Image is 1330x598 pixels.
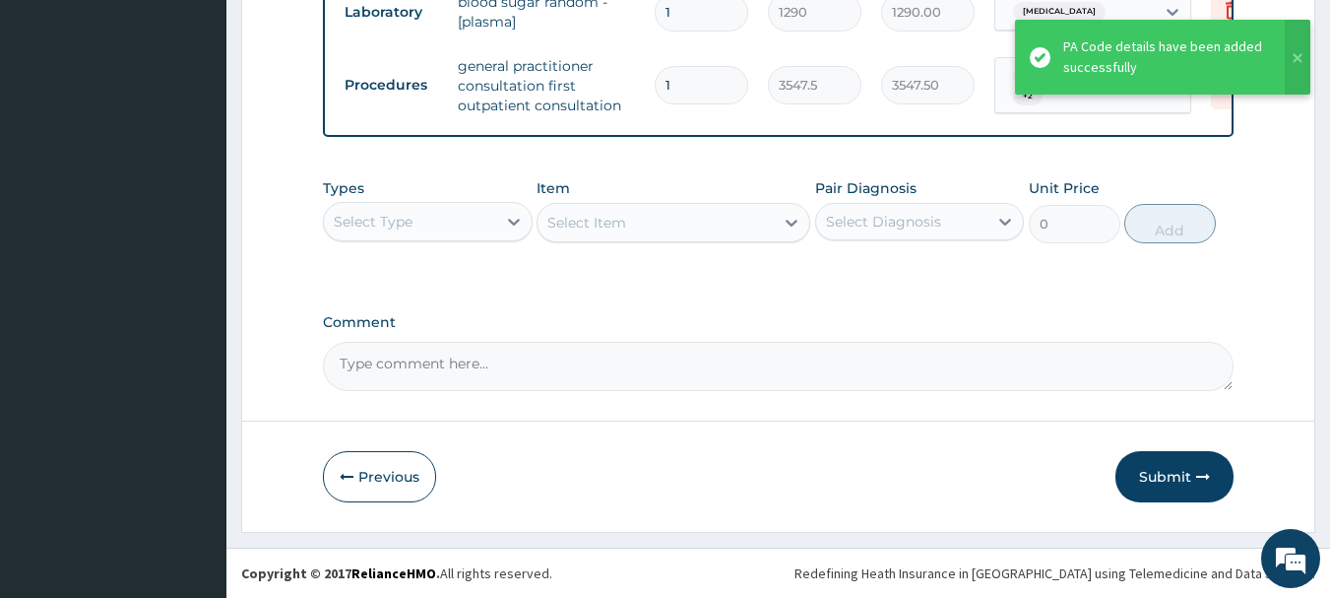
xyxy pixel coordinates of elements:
[448,46,645,125] td: general practitioner consultation first outpatient consultation
[10,393,375,462] textarea: Type your message and hit 'Enter'
[1013,2,1106,22] span: [MEDICAL_DATA]
[334,212,412,232] div: Select Type
[241,565,440,582] strong: Copyright © 2017 .
[1013,65,1106,85] span: [MEDICAL_DATA]
[1115,451,1234,502] button: Submit
[335,67,448,103] td: Procedures
[323,314,1235,331] label: Comment
[815,178,917,198] label: Pair Diagnosis
[1124,204,1216,243] button: Add
[226,548,1330,598] footer: All rights reserved.
[323,180,364,197] label: Types
[351,565,436,582] a: RelianceHMO
[1013,87,1043,106] span: + 2
[36,99,80,148] img: d_794563401_company_1708531726252_794563401
[323,451,436,502] button: Previous
[1029,178,1100,198] label: Unit Price
[1063,36,1266,78] div: PA Code details have been added successfully
[826,212,941,232] div: Select Diagnosis
[102,110,331,136] div: Chat with us now
[323,10,370,57] div: Minimize live chat window
[114,175,272,374] span: We're online!
[794,564,1315,583] div: Redefining Heath Insurance in [GEOGRAPHIC_DATA] using Telemedicine and Data Science!
[537,178,570,198] label: Item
